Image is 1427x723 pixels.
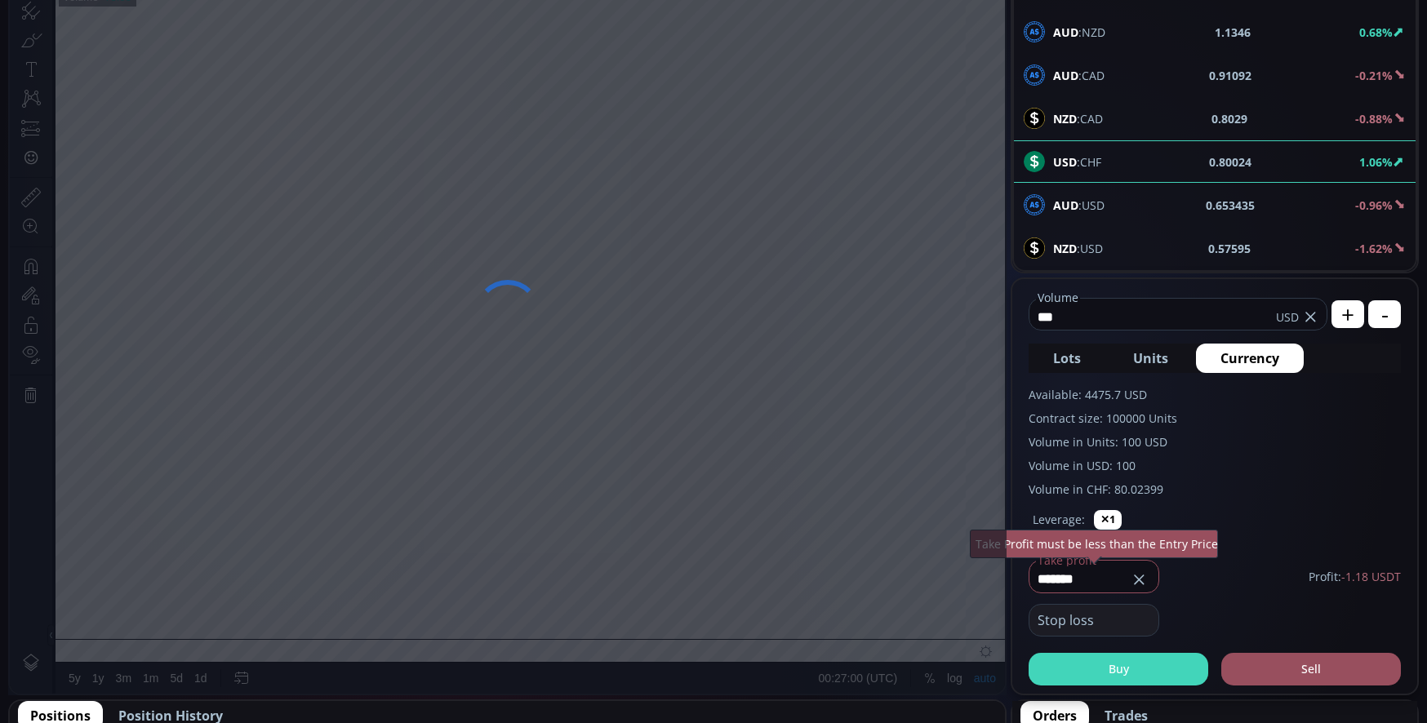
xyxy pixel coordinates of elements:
div: L [283,40,290,52]
div: Hide Drawings Toolbar [38,692,45,714]
label: Volume in USD: 100 [1029,457,1401,474]
button: Sell [1221,653,1401,685]
b: -0.88% [1355,111,1393,126]
b: 1.1346 [1215,24,1251,41]
div: 20.30 [290,40,317,52]
b: 0.653435 [1206,197,1255,214]
span: :USD [1053,197,1105,214]
div:  [15,218,28,233]
label: Contract size: 100000 Units [1029,410,1401,427]
button: - [1368,300,1401,328]
label: Leverage: [1033,511,1085,528]
label: Volume in CHF: 80.02399 [1029,481,1401,498]
b: NZD [1053,111,1077,126]
b: AUD [1053,68,1078,83]
div: 1 [82,38,100,52]
div: 1 m [136,9,152,22]
span: :CAD [1053,67,1105,84]
b: 0.68% [1359,24,1393,40]
b: NZD [1053,241,1077,256]
div: Volume [53,59,88,71]
span: Units [1133,348,1168,368]
span: :NZD [1053,24,1105,41]
label: Available: 4475.7 USD [1029,386,1401,403]
span: Currency [1220,348,1279,368]
b: 0.91092 [1209,67,1251,84]
div: 20.32 [251,40,278,52]
button: ✕1 [1094,510,1122,530]
b: 0.8029 [1211,110,1247,127]
div: H [243,40,251,52]
b: 0.57595 [1208,240,1251,257]
div: +0.03 (+0.15%) [362,40,435,52]
b: -0.96% [1355,197,1393,213]
div: 20.30 [211,40,238,52]
b: AUD [1053,24,1078,40]
button: Buy [1029,653,1208,685]
div: Take Profit must be less than the Entry Price [970,530,1218,558]
button: Lots [1029,344,1105,373]
button: Units [1109,344,1193,373]
span: :USD [1053,240,1103,257]
span: -1.18 USDT [1341,569,1401,584]
span: USD [1276,308,1299,326]
span: Lots [1053,348,1081,368]
div: Indicators [306,9,356,22]
b: AUD [1053,197,1078,213]
div: Compare [221,9,269,22]
b: -1.62% [1355,241,1393,256]
span: :CAD [1053,110,1103,127]
b: -0.21% [1355,68,1393,83]
button: + [1331,300,1364,328]
div: LINK [53,38,82,52]
div: 20.32 [330,40,357,52]
div: C [322,40,330,52]
div: O [202,40,211,52]
span: Profit: [1309,568,1401,585]
div: Market open [175,38,189,52]
div: 78.55 [95,59,122,71]
button: Currency [1196,344,1304,373]
div: Chainlink [99,38,162,52]
label: Volume in Units: 100 USD [1029,433,1401,450]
